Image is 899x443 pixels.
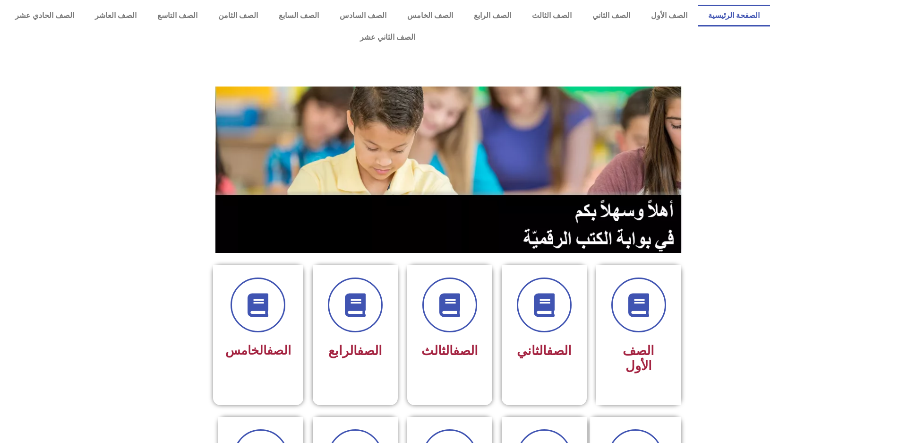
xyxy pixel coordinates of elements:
[463,5,522,26] a: الصف الرابع
[582,5,641,26] a: الصف الثاني
[329,5,397,26] a: الصف السادس
[517,343,572,358] span: الثاني
[225,343,291,357] span: الخامس
[85,5,147,26] a: الصف العاشر
[522,5,582,26] a: الصف الثالث
[267,343,291,357] a: الصف
[268,5,329,26] a: الصف السابع
[698,5,770,26] a: الصفحة الرئيسية
[623,343,654,374] span: الصف الأول
[5,26,770,48] a: الصف الثاني عشر
[208,5,268,26] a: الصف الثامن
[547,343,572,358] a: الصف
[328,343,382,358] span: الرابع
[397,5,463,26] a: الصف الخامس
[147,5,208,26] a: الصف التاسع
[421,343,478,358] span: الثالث
[641,5,698,26] a: الصف الأول
[357,343,382,358] a: الصف
[453,343,478,358] a: الصف
[5,5,85,26] a: الصف الحادي عشر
